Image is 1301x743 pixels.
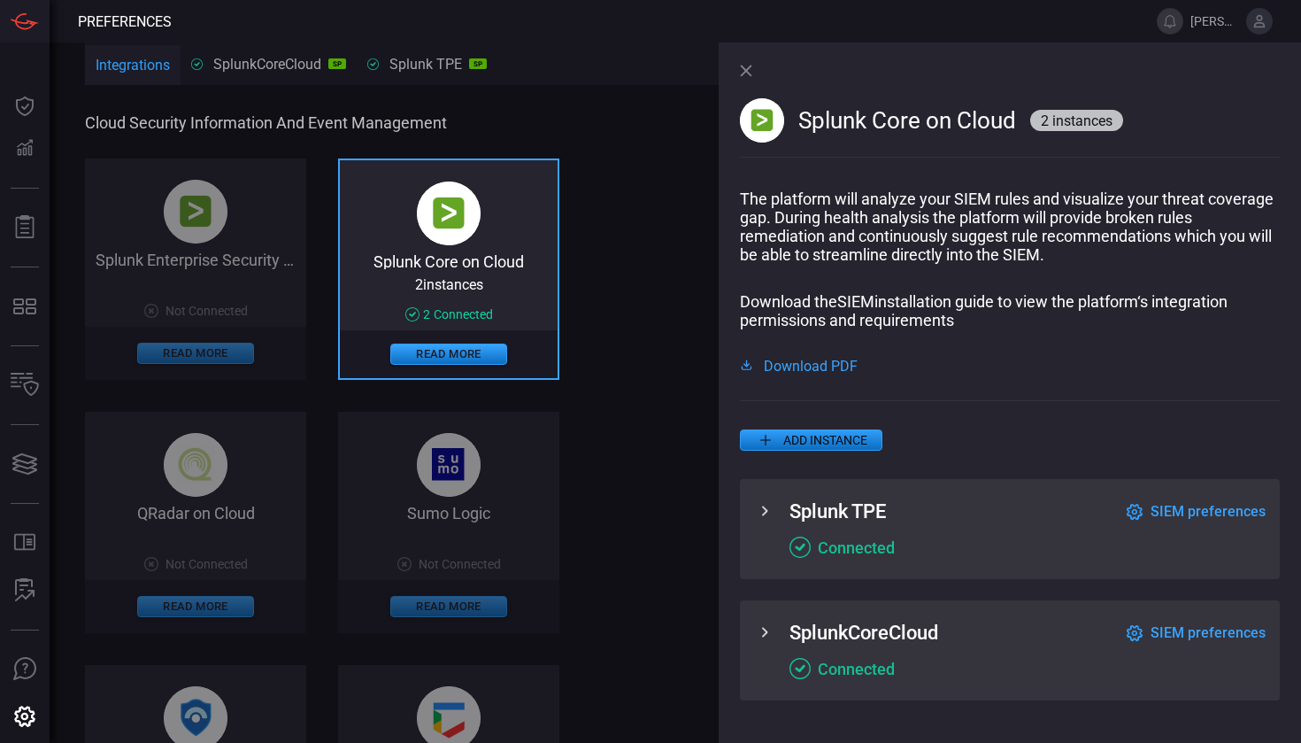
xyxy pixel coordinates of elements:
div: SP [469,58,487,69]
img: splunk-B-AX9-PE.png [417,182,481,245]
button: Preferences [4,696,46,739]
span: instances [1052,112,1112,129]
button: Reports [4,206,46,249]
span: 2 [1041,112,1049,129]
button: Inventory [4,364,46,406]
img: splunk-B-AX9-PE.png [740,98,784,143]
button: ADD INSTANCE [740,430,882,451]
button: SIEM preferences [1126,500,1266,522]
div: SplunkCoreCloud [191,56,346,73]
button: ALERT ANALYSIS [4,569,46,612]
div: Splunk Core on Cloud [340,252,558,269]
span: SIEM preferences [1151,624,1266,641]
div: Splunk TPE [367,56,487,73]
button: Read More [390,344,507,365]
button: Dashboard [4,85,46,128]
button: MITRE - Detection Posture [4,285,46,328]
button: Ask Us A Question [4,648,46,691]
span: Splunk Core on Cloud [798,107,1016,134]
button: Cards [4,443,46,485]
div: SP [328,58,346,69]
span: Cloud Security Information and Event Management [85,113,731,132]
p: The platform will analyze your SIEM rules and visualize your threat coverage gap. During health a... [740,190,1280,264]
span: Preferences [78,13,172,30]
div: Connected [789,537,895,558]
span: [PERSON_NAME][EMAIL_ADDRESS][DOMAIN_NAME] [1190,14,1239,28]
button: Rule Catalog [4,522,46,564]
div: Connected [789,658,895,679]
button: SIEM preferences [1126,622,1266,644]
span: Download PDF [764,358,858,372]
span: SIEM preferences [1151,503,1266,520]
a: Download PDF [740,358,1280,372]
button: Integrations [85,45,181,88]
button: SplunkCoreCloudSP [181,43,357,85]
span: SplunkCoreCloud [789,622,938,644]
button: Detections [4,128,46,170]
span: Splunk TPE [789,500,886,522]
p: Download the SIEM installation guide to view the platform‘s integration permissions and requirements [740,292,1280,329]
button: Splunk TPESP [357,43,497,85]
div: 2 [405,307,493,321]
span: 2 instance s [415,276,483,293]
span: Connected [434,307,493,321]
